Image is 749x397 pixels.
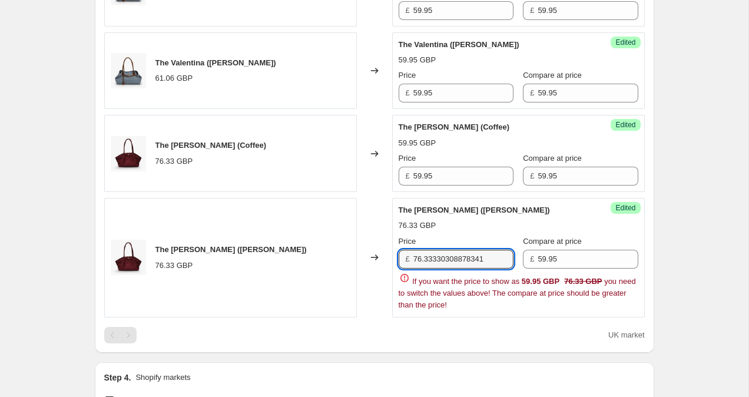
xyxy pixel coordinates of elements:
[155,58,276,67] span: The Valentina ([PERSON_NAME])
[399,277,636,309] span: If you want the price to show as you need to switch the values above! The compare at price should...
[399,206,550,214] span: The [PERSON_NAME] ([PERSON_NAME])
[615,38,635,47] span: Edited
[523,154,582,163] span: Compare at price
[155,72,193,84] div: 61.06 GBP
[523,71,582,80] span: Compare at price
[155,260,193,272] div: 76.33 GBP
[399,40,519,49] span: The Valentina ([PERSON_NAME])
[399,220,436,231] div: 76.33 GBP
[564,276,602,287] strike: 76.33 GBP
[399,154,416,163] span: Price
[155,141,267,150] span: The [PERSON_NAME] (Coffee)
[608,330,644,339] span: UK market
[399,237,416,246] span: Price
[615,203,635,213] span: Edited
[523,237,582,246] span: Compare at price
[399,137,436,149] div: 59.95 GBP
[104,327,137,343] nav: Pagination
[399,71,416,80] span: Price
[406,6,410,15] span: £
[522,276,559,287] div: 59.95 GBP
[399,123,510,131] span: The [PERSON_NAME] (Coffee)
[135,372,190,383] p: Shopify markets
[155,156,193,167] div: 76.33 GBP
[530,254,534,263] span: £
[111,240,146,275] img: S17c8bf246c054e0482aa47cc0dae4d8fM_80x.jpg
[406,88,410,97] span: £
[530,6,534,15] span: £
[615,120,635,130] span: Edited
[530,171,534,180] span: £
[111,53,146,88] img: Sd37985057542425baa3cb992351101ede_80x.jpg
[104,372,131,383] h2: Step 4.
[111,136,146,171] img: S17c8bf246c054e0482aa47cc0dae4d8fM_80x.jpg
[399,54,436,66] div: 59.95 GBP
[530,88,534,97] span: £
[406,171,410,180] span: £
[155,245,307,254] span: The [PERSON_NAME] ([PERSON_NAME])
[406,254,410,263] span: £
